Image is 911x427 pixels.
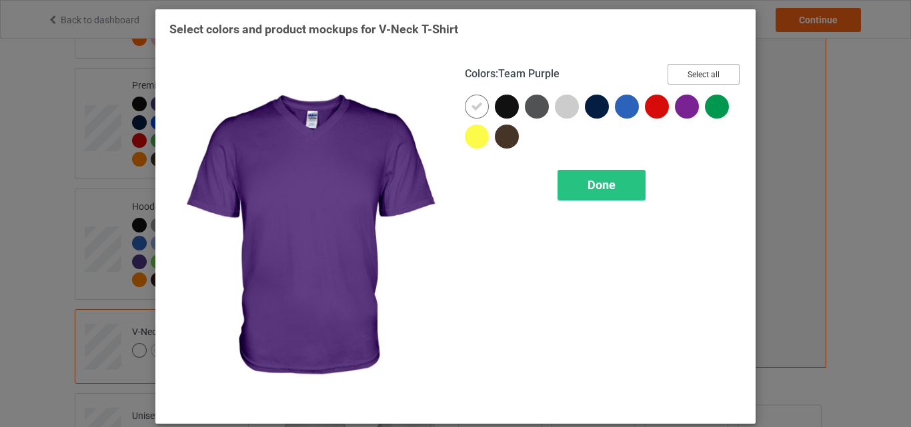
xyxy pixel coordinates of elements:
[465,67,560,81] h4: :
[169,64,446,410] img: regular.jpg
[169,22,458,36] span: Select colors and product mockups for V-Neck T-Shirt
[668,64,740,85] button: Select all
[498,67,560,80] span: Team Purple
[465,67,496,80] span: Colors
[588,178,616,192] span: Done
